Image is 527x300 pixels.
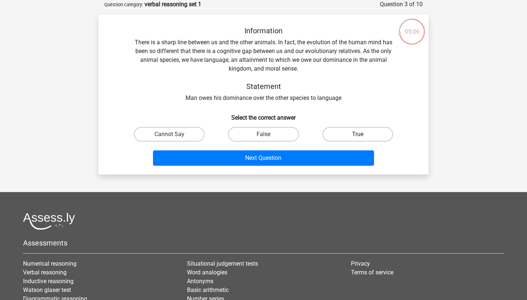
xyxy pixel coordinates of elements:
[134,26,393,35] h5: Information
[153,150,374,166] button: Next Question
[23,278,74,285] a: Inductive reasoning
[187,278,213,285] a: Antonyms
[351,269,393,276] a: Terms of service
[145,1,201,8] strong: verbal reasoning set 1
[398,18,426,36] div: 05:06
[134,82,393,91] h5: Statement
[23,239,504,247] h5: Assessments
[187,260,258,267] a: Situational judgement tests
[134,127,205,142] label: Cannot Say
[23,213,75,230] img: Assessly logo
[228,127,299,142] label: False
[187,269,227,276] a: Word analogies
[110,108,417,121] h6: Select the correct answer
[110,26,417,102] div: There is a sharp line between us and the other animals. In fact, the evolution of the human mind ...
[23,286,71,293] a: Watson glaser test
[322,127,393,142] label: True
[23,260,76,267] a: Numerical reasoning
[104,2,143,7] small: Question category:
[187,286,229,293] a: Basic arithmetic
[351,260,370,267] a: Privacy
[23,269,67,276] a: Verbal reasoning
